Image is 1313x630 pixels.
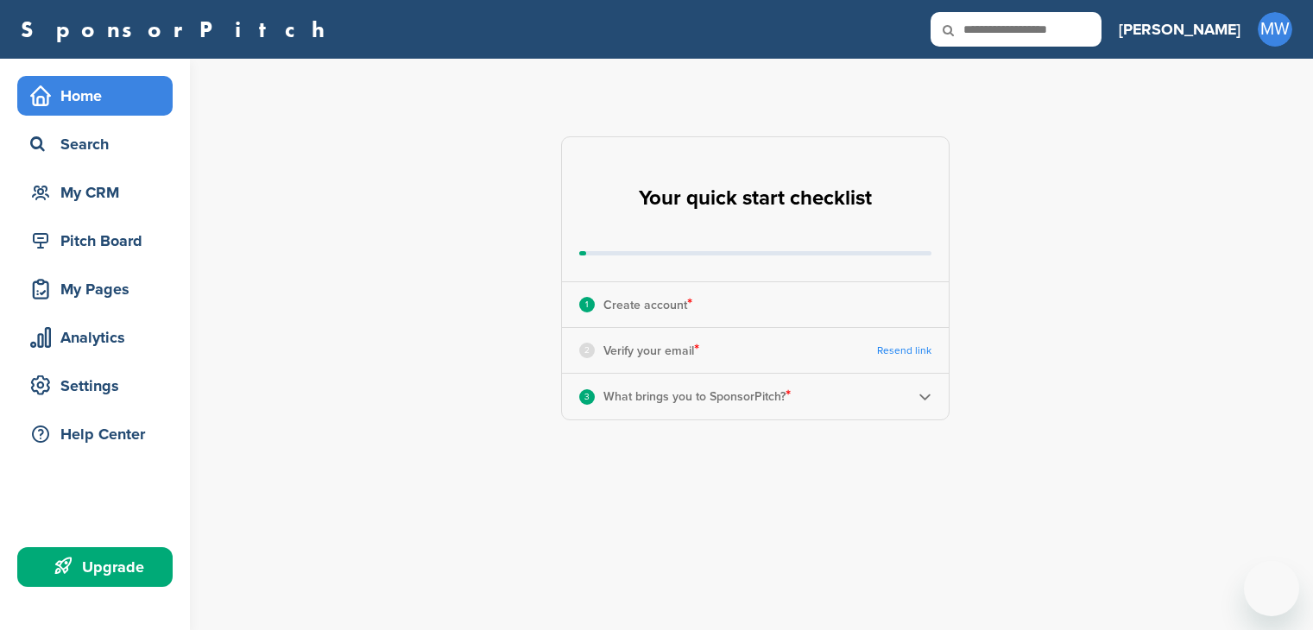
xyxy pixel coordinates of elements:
div: 1 [579,297,595,312]
a: Pitch Board [17,221,173,261]
h2: Your quick start checklist [639,180,872,217]
div: Upgrade [26,551,173,583]
div: Home [26,80,173,111]
div: 2 [579,343,595,358]
div: Analytics [26,322,173,353]
a: [PERSON_NAME] [1119,10,1240,48]
div: Settings [26,370,173,401]
a: Search [17,124,173,164]
a: Analytics [17,318,173,357]
div: 3 [579,389,595,405]
a: Settings [17,366,173,406]
a: SponsorPitch [21,18,336,41]
a: Upgrade [17,547,173,587]
p: Verify your email [603,339,699,362]
div: Pitch Board [26,225,173,256]
p: Create account [603,293,692,316]
div: My CRM [26,177,173,208]
div: My Pages [26,274,173,305]
iframe: Button to launch messaging window [1244,561,1299,616]
a: My Pages [17,269,173,309]
div: Search [26,129,173,160]
span: MW [1258,12,1292,47]
p: What brings you to SponsorPitch? [603,385,791,407]
a: My CRM [17,173,173,212]
a: Help Center [17,414,173,454]
div: Help Center [26,419,173,450]
a: Resend link [877,344,931,357]
img: Checklist arrow 2 [918,390,931,403]
a: Home [17,76,173,116]
h3: [PERSON_NAME] [1119,17,1240,41]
